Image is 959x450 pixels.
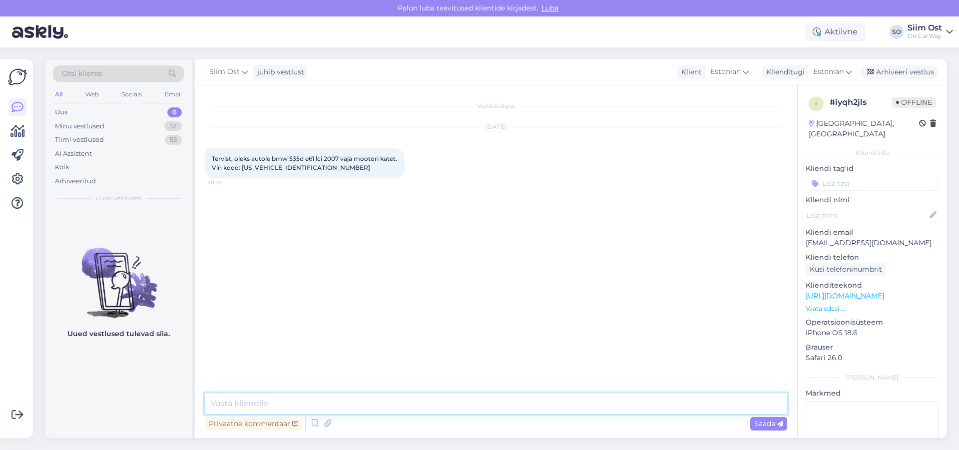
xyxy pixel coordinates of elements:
p: [EMAIL_ADDRESS][DOMAIN_NAME] [806,238,939,248]
div: 0 [167,107,182,117]
div: Email [163,88,184,101]
div: Klienditugi [762,67,805,77]
div: Arhiveeri vestlus [861,65,938,79]
div: Klient [677,67,702,77]
img: Askly Logo [8,67,27,86]
span: Tervist, oleks autole bmw 535d e61 lci 2007 vaja mootori katet. Vin kood: [US_VEHICLE_IDENTIFICAT... [212,155,399,171]
p: Kliendi tag'id [806,163,939,174]
div: Tiimi vestlused [55,135,104,145]
div: Socials [119,88,144,101]
div: 55 [165,135,182,145]
span: 20:26 [208,179,245,186]
div: Privaatne kommentaar [205,417,302,431]
span: Otsi kliente [62,68,102,79]
p: Vaata edasi ... [806,304,939,313]
p: Operatsioonisüsteem [806,317,939,328]
p: Märkmed [806,388,939,399]
div: Küsi telefoninumbrit [806,263,886,276]
div: Uus [55,107,68,117]
p: Uued vestlused tulevad siia. [67,329,170,339]
p: Brauser [806,342,939,353]
div: AI Assistent [55,149,92,159]
div: 37 [164,121,182,131]
div: juhib vestlust [253,67,304,77]
img: No chats [45,230,192,320]
div: All [53,88,64,101]
div: [DATE] [205,122,787,131]
p: Klienditeekond [806,280,939,291]
span: Luba [538,3,561,12]
span: Offline [892,97,936,108]
p: Kliendi email [806,227,939,238]
span: Uued vestlused [95,194,142,203]
div: SO [890,25,904,39]
span: Estonian [813,66,844,77]
div: Aktiivne [805,23,866,41]
span: i [815,100,817,107]
div: Vestlus algas [205,101,787,110]
div: Oü CarWay [908,32,942,40]
a: [URL][DOMAIN_NAME] [806,291,884,300]
div: Kliendi info [806,148,939,157]
p: Kliendi telefon [806,252,939,263]
div: Kõik [55,162,69,172]
div: Siim Ost [908,24,942,32]
span: Estonian [710,66,741,77]
span: Siim Ost [209,66,240,77]
div: Web [83,88,101,101]
p: Safari 26.0 [806,353,939,363]
div: Minu vestlused [55,121,104,131]
p: Kliendi nimi [806,195,939,205]
input: Lisa tag [806,176,939,191]
span: Saada [754,419,783,428]
div: [GEOGRAPHIC_DATA], [GEOGRAPHIC_DATA] [809,118,919,139]
input: Lisa nimi [806,210,928,221]
div: # iyqh2jls [830,96,892,108]
p: iPhone OS 18.6 [806,328,939,338]
div: Arhiveeritud [55,176,96,186]
div: [PERSON_NAME] [806,373,939,382]
a: Siim OstOü CarWay [908,24,953,40]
